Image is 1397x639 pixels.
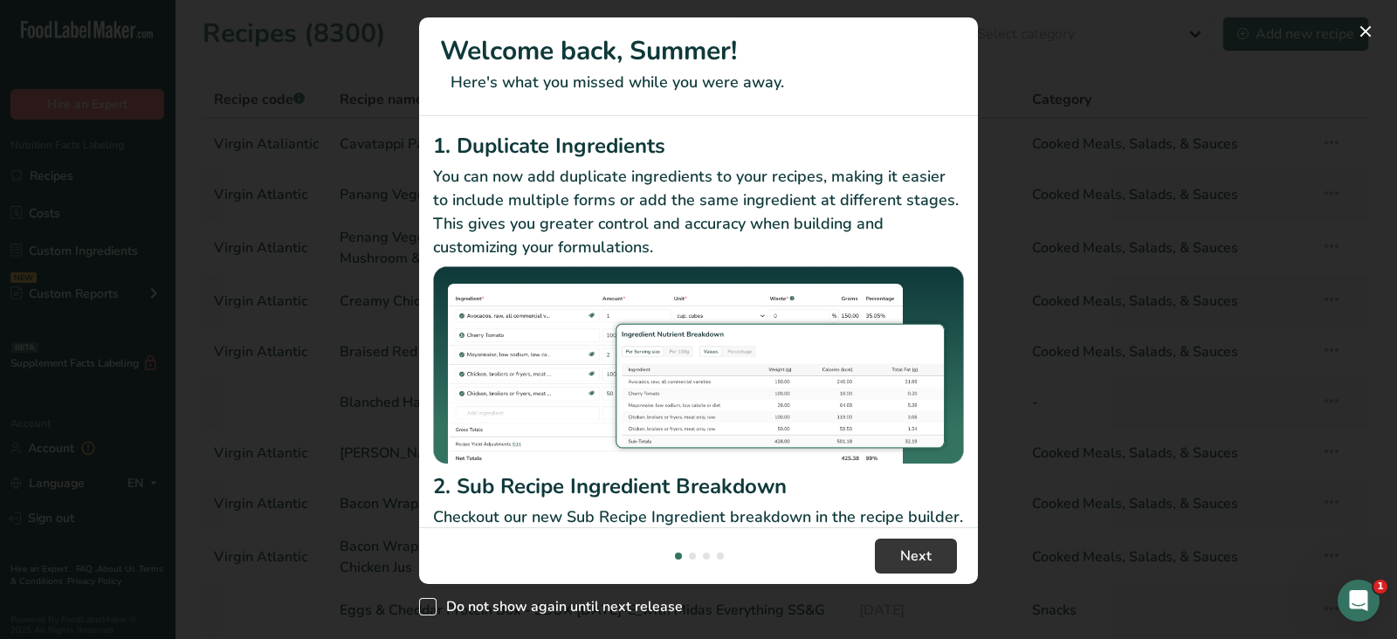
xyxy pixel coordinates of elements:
h2: 1. Duplicate Ingredients [433,130,964,161]
p: Here's what you missed while you were away. [440,71,957,94]
span: Do not show again until next release [437,598,683,615]
h2: 2. Sub Recipe Ingredient Breakdown [433,471,964,502]
p: Checkout our new Sub Recipe Ingredient breakdown in the recipe builder. You can now see your Reci... [433,505,964,576]
img: Duplicate Ingredients [433,266,964,464]
iframe: Intercom live chat [1338,580,1380,622]
button: Next [875,539,957,574]
span: Next [900,546,932,567]
p: You can now add duplicate ingredients to your recipes, making it easier to include multiple forms... [433,165,964,259]
span: 1 [1373,580,1387,594]
h1: Welcome back, Summer! [440,31,957,71]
